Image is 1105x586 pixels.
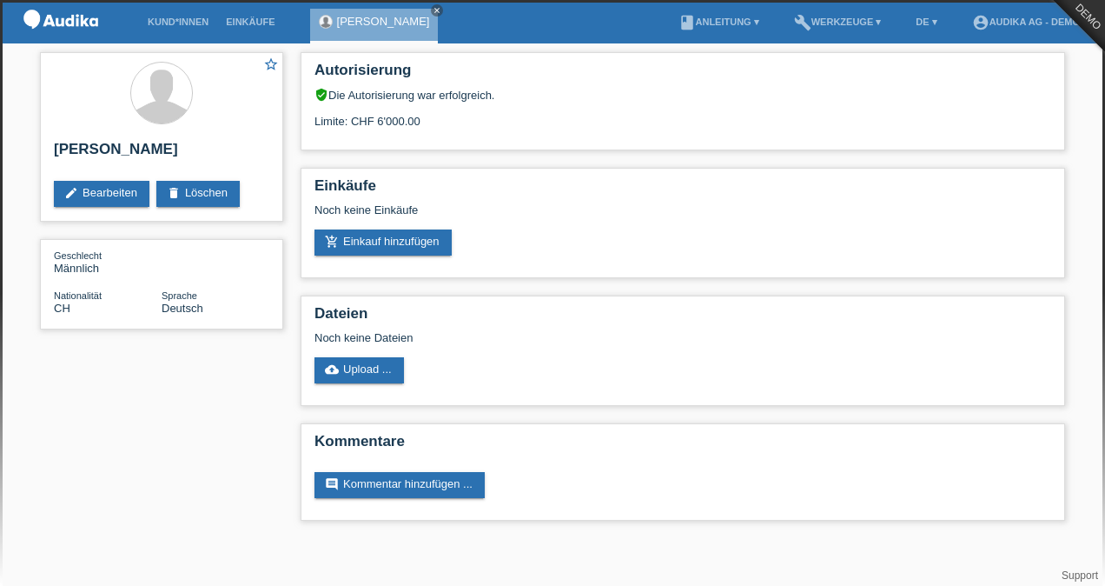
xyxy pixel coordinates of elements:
a: account_circleAudika AG - Demo ▾ [963,17,1096,27]
h2: [PERSON_NAME] [54,141,269,167]
h2: Kommentare [314,433,1051,459]
i: edit [64,186,78,200]
span: Deutsch [162,302,203,315]
i: star_border [263,57,279,72]
span: Schweiz [54,302,70,315]
div: Die Autorisierung war erfolgreich. [314,88,1051,102]
a: bookAnleitung ▾ [670,17,768,27]
i: delete [167,186,181,200]
i: close [433,6,441,15]
a: Einkäufe [217,17,283,27]
a: POS — MF Group [17,34,104,47]
a: [PERSON_NAME] [337,15,430,28]
a: add_shopping_cartEinkauf hinzufügen [314,230,452,256]
i: verified_user [314,88,328,102]
span: Sprache [162,290,197,301]
div: Noch keine Dateien [314,331,845,344]
i: cloud_upload [325,363,339,376]
i: account_circle [972,14,989,31]
a: star_border [263,57,279,75]
a: buildWerkzeuge ▾ [785,17,890,27]
a: Support [1062,569,1098,582]
a: cloud_uploadUpload ... [314,357,404,383]
h2: Autorisierung [314,62,1051,88]
a: Kund*innen [139,17,217,27]
a: DE ▾ [907,17,945,27]
a: commentKommentar hinzufügen ... [314,472,485,498]
a: deleteLöschen [156,181,240,207]
div: Limite: CHF 6'000.00 [314,102,1051,128]
i: build [794,14,811,31]
i: comment [325,477,339,491]
i: add_shopping_cart [325,235,339,249]
div: Noch keine Einkäufe [314,203,1051,230]
h2: Dateien [314,305,1051,331]
div: Männlich [54,249,162,275]
h2: Einkäufe [314,177,1051,203]
a: editBearbeiten [54,181,149,207]
span: Geschlecht [54,250,102,261]
span: Nationalität [54,290,102,301]
i: book [678,14,696,31]
a: close [431,4,443,17]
